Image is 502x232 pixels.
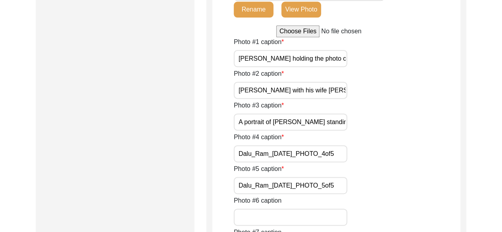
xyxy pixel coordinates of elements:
[234,196,281,205] label: Photo #6 caption
[234,101,284,110] label: Photo #3 caption
[234,69,284,79] label: Photo #2 caption
[234,164,284,174] label: Photo #5 caption
[281,2,321,17] button: View Photo
[234,2,273,17] button: Rename
[234,37,284,47] label: Photo #1 caption
[234,132,284,142] label: Photo #4 caption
